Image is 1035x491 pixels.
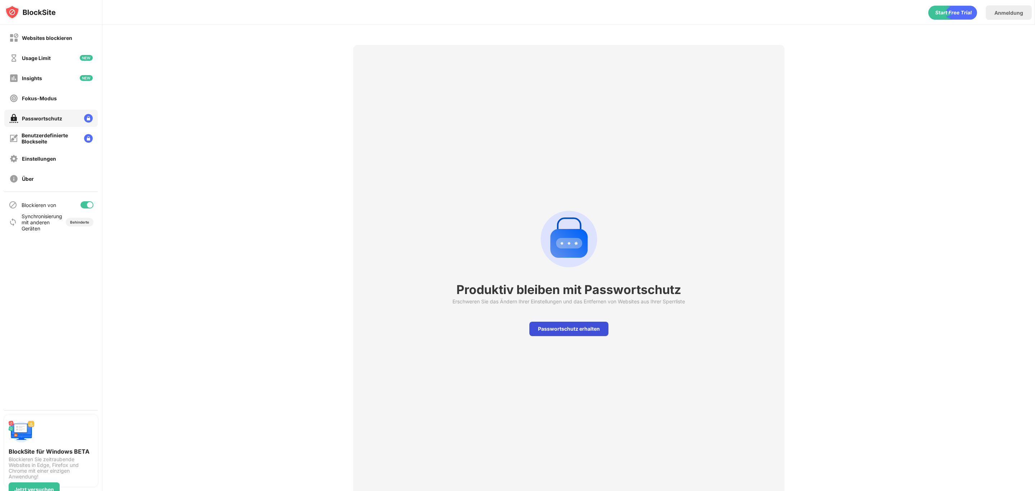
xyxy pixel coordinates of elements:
[994,10,1023,16] div: Anmeldung
[534,205,603,274] div: animation
[9,448,93,455] div: BlockSite für Windows BETA
[452,298,685,304] div: Erschweren Sie das Ändern Ihrer Einstellungen und das Entfernen von Websites aus Ihrer Sperrliste
[9,456,93,479] div: Blockieren Sie zeitraubende Websites in Edge, Firefox und Chrome mit einer einzigen Anwendung!
[9,174,18,183] img: about-off.svg
[22,95,57,101] div: Fokus-Modus
[84,134,93,143] img: lock-menu.svg
[9,94,18,103] img: focus-off.svg
[456,282,681,297] div: Produktiv bleiben mit Passwortschutz
[9,74,18,83] img: insights-off.svg
[22,213,59,231] div: Synchronisierung mit anderen Geräten
[9,419,34,445] img: push-desktop.svg
[529,322,608,336] div: Passwortschutz erhalten
[22,35,72,41] div: Websites blockieren
[70,220,89,224] div: Behinderte
[9,154,18,163] img: settings-off.svg
[22,75,42,81] div: Insights
[80,55,93,61] img: new-icon.svg
[84,114,93,123] img: lock-menu.svg
[22,176,34,182] div: Über
[9,54,18,63] img: time-usage-off.svg
[22,156,56,162] div: Einstellungen
[22,115,62,121] div: Passwortschutz
[5,5,56,19] img: logo-blocksite.svg
[9,218,17,226] img: sync-icon.svg
[928,5,977,20] div: animation
[9,201,17,209] img: blocking-icon.svg
[9,134,18,143] img: customize-block-page-off.svg
[80,75,93,81] img: new-icon.svg
[22,202,56,208] div: Blockieren von
[9,114,18,123] img: password-protection-on.svg
[9,33,18,42] img: block-off.svg
[22,132,78,144] div: Benutzerdefinierte Blockseite
[22,55,51,61] div: Usage Limit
